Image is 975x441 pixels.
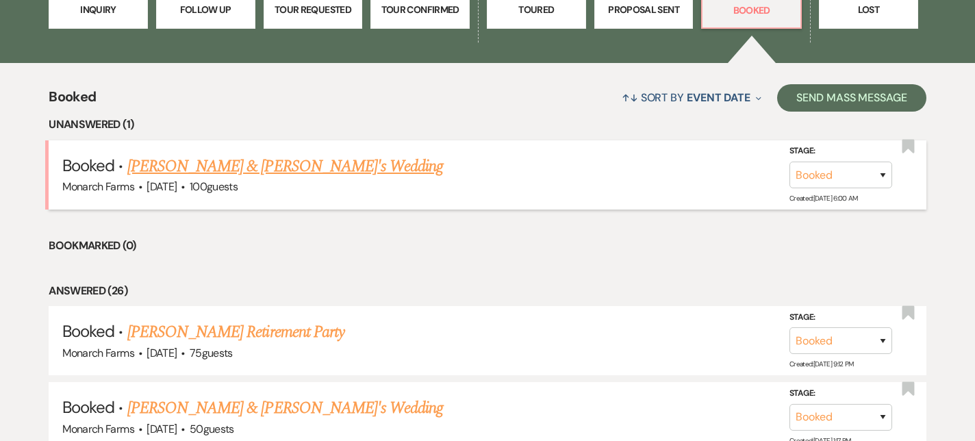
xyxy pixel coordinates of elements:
[789,386,892,401] label: Stage:
[62,179,134,194] span: Monarch Farms
[828,2,909,17] p: Lost
[190,422,234,436] span: 50 guests
[49,282,926,300] li: Answered (26)
[616,79,767,116] button: Sort By Event Date
[789,194,858,203] span: Created: [DATE] 6:00 AM
[62,155,114,176] span: Booked
[49,116,926,134] li: Unanswered (1)
[49,237,926,255] li: Bookmarked (0)
[62,346,134,360] span: Monarch Farms
[127,154,444,179] a: [PERSON_NAME] & [PERSON_NAME]'s Wedding
[789,144,892,159] label: Stage:
[496,2,577,17] p: Toured
[165,2,246,17] p: Follow Up
[379,2,461,17] p: Tour Confirmed
[49,86,96,116] span: Booked
[127,320,344,344] a: [PERSON_NAME] Retirement Party
[147,422,177,436] span: [DATE]
[687,90,750,105] span: Event Date
[622,90,638,105] span: ↑↓
[62,320,114,342] span: Booked
[62,422,134,436] span: Monarch Farms
[273,2,354,17] p: Tour Requested
[789,310,892,325] label: Stage:
[190,346,233,360] span: 75 guests
[789,360,854,368] span: Created: [DATE] 9:12 PM
[58,2,139,17] p: Inquiry
[777,84,926,112] button: Send Mass Message
[147,346,177,360] span: [DATE]
[603,2,685,17] p: Proposal Sent
[127,396,444,420] a: [PERSON_NAME] & [PERSON_NAME]'s Wedding
[147,179,177,194] span: [DATE]
[190,179,238,194] span: 100 guests
[711,3,792,18] p: Booked
[62,396,114,418] span: Booked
